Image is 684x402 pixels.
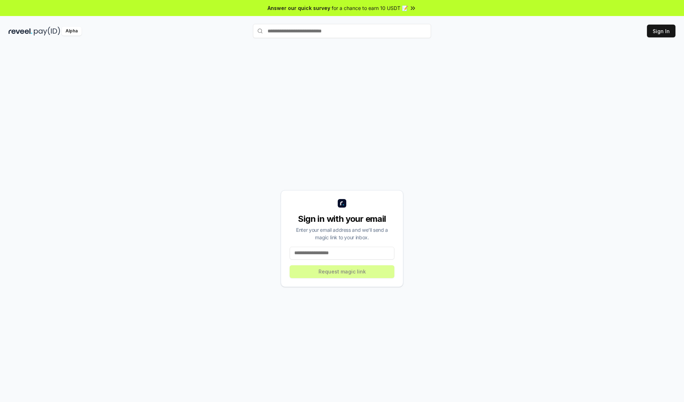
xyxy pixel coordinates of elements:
button: Sign In [647,25,675,37]
div: Sign in with your email [290,213,394,225]
div: Alpha [62,27,82,36]
span: for a chance to earn 10 USDT 📝 [332,4,408,12]
img: pay_id [34,27,60,36]
img: reveel_dark [9,27,32,36]
div: Enter your email address and we’ll send a magic link to your inbox. [290,226,394,241]
span: Answer our quick survey [268,4,330,12]
img: logo_small [338,199,346,208]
